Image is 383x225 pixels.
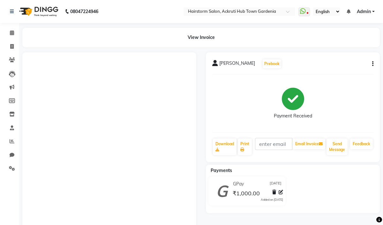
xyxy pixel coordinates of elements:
[263,59,281,68] button: Prebook
[357,8,371,15] span: Admin
[233,181,244,187] span: GPay
[255,138,292,150] input: enter email
[238,139,252,155] a: Print
[22,28,380,47] div: View Invoice
[233,190,260,199] span: ₹1,000.00
[327,139,348,155] button: Send Message
[211,168,232,173] span: Payments
[350,139,373,149] a: Feedback
[70,3,98,20] b: 08047224946
[261,198,283,202] div: Added on [DATE]
[16,3,60,20] img: logo
[274,113,312,119] div: Payment Received
[270,181,282,187] span: [DATE]
[213,139,237,155] a: Download
[293,139,325,149] button: Email Invoice
[219,60,255,69] span: [PERSON_NAME]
